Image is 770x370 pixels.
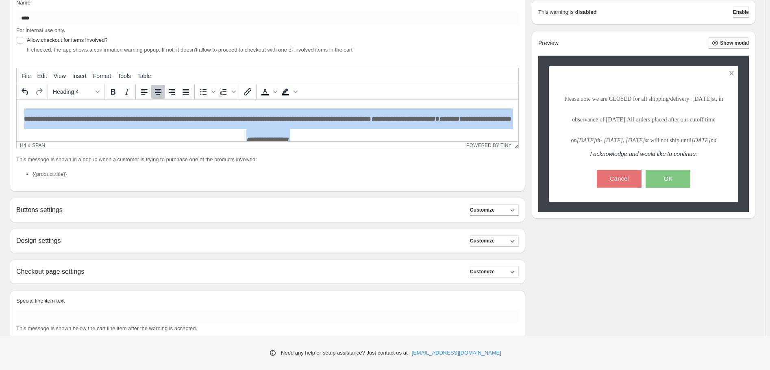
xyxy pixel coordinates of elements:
[27,47,352,53] span: If checked, the app shows a confirmation warning popup. If not, it doesn't allow to proceed to ch...
[712,95,716,102] span: st
[470,266,519,277] button: Customize
[33,170,519,178] li: {{product.title}}
[711,137,716,143] span: nd
[20,143,26,148] div: h4
[16,325,197,331] span: This message is shown below the cart line item after the warning is accepted.
[650,137,692,143] span: will not ship until
[709,37,749,49] button: Show modal
[54,73,66,79] span: View
[575,8,597,16] strong: disabled
[18,85,32,99] button: Undo
[16,237,61,245] h2: Design settings
[16,268,84,275] h2: Checkout page settings
[32,143,45,148] div: span
[470,268,495,275] span: Customize
[196,85,217,99] div: Bullet list
[597,170,642,188] button: Cancel
[120,85,134,99] button: Italic
[278,85,299,99] div: Background color
[733,6,749,18] button: Enable
[470,207,495,213] span: Customize
[470,235,519,247] button: Customize
[106,85,120,99] button: Bold
[217,85,237,99] div: Numbered list
[16,27,65,33] span: For internal use only.
[720,40,749,46] span: Show modal
[22,73,31,79] span: File
[72,73,87,79] span: Insert
[538,8,574,16] p: This warning is
[28,143,30,148] div: »
[16,206,63,214] h2: Buttons settings
[93,73,111,79] span: Format
[600,137,624,143] span: - [DATE],
[596,137,600,143] span: th
[27,37,108,43] span: Allow checkout for items involved?
[412,349,501,357] a: [EMAIL_ADDRESS][DOMAIN_NAME]
[151,85,165,99] button: Align center
[37,73,47,79] span: Edit
[511,142,518,149] div: Resize
[626,137,645,143] span: [DATE]
[538,40,559,47] h2: Preview
[571,116,715,143] span: All orders placed after our cutoff time on
[137,85,151,99] button: Align left
[564,95,712,102] span: Please note we are CLOSED for all shipping/delivery: [DATE]
[466,143,512,148] a: Powered by Tiny
[16,156,519,164] p: This message is shown in a popup when a customer is trying to purchase one of the products involved:
[50,85,102,99] button: Formats
[646,170,690,188] button: OK
[137,73,151,79] span: Table
[53,89,93,95] span: Heading 4
[733,9,749,15] span: Enable
[470,204,519,216] button: Customize
[17,100,518,141] iframe: Rich Text Area
[3,9,498,65] body: Rich Text Area. Press ALT-0 for help.
[590,151,697,157] em: I acknowledge and would like to continue:
[692,137,711,143] span: [DATE]
[258,85,278,99] div: Text color
[577,137,596,143] span: [DATE]
[241,85,254,99] button: Insert/edit link
[32,85,46,99] button: Redo
[16,298,65,304] span: Special line item text
[165,85,179,99] button: Align right
[470,238,495,244] span: Customize
[179,85,193,99] button: Justify
[117,73,131,79] span: Tools
[645,137,649,143] span: st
